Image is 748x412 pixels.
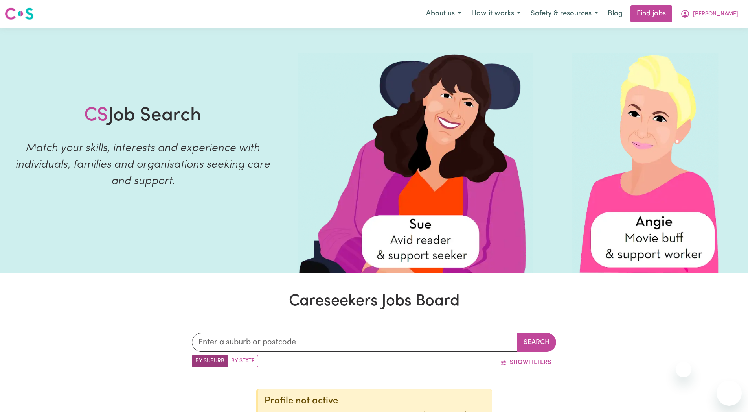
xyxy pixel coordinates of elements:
[603,5,627,22] a: Blog
[84,106,108,125] span: CS
[265,395,485,407] div: Profile not active
[676,362,691,377] iframe: Close message
[693,10,738,18] span: [PERSON_NAME]
[495,355,556,370] button: ShowFilters
[192,355,228,367] label: Search by suburb/post code
[5,5,34,23] a: Careseekers logo
[421,6,466,22] button: About us
[5,7,34,21] img: Careseekers logo
[84,105,201,127] h1: Job Search
[675,6,743,22] button: My Account
[717,381,742,406] iframe: Button to launch messaging window
[510,359,528,366] span: Show
[192,333,518,352] input: Enter a suburb or postcode
[630,5,672,22] a: Find jobs
[517,333,556,352] button: Search
[526,6,603,22] button: Safety & resources
[9,140,276,190] p: Match your skills, interests and experience with individuals, families and organisations seeking ...
[228,355,258,367] label: Search by state
[466,6,526,22] button: How it works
